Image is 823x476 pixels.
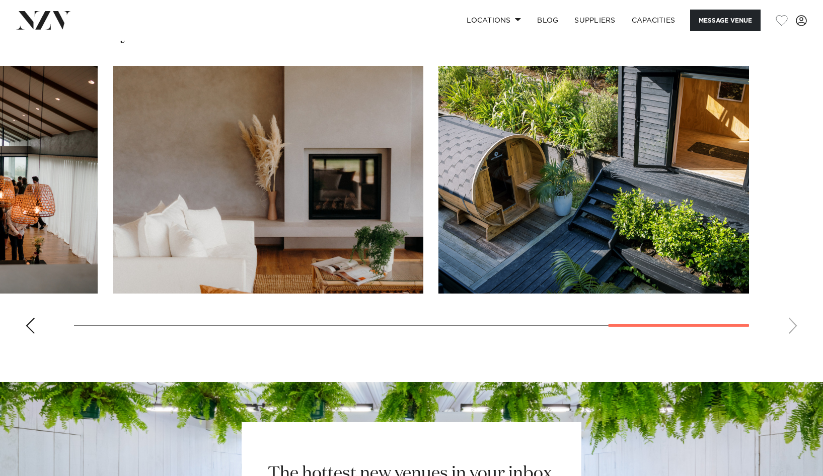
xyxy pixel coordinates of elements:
[438,66,749,294] swiper-slide: 10 / 10
[113,66,423,294] swiper-slide: 9 / 10
[624,10,684,31] a: Capacities
[566,10,623,31] a: SUPPLIERS
[459,10,529,31] a: Locations
[529,10,566,31] a: BLOG
[690,10,761,31] button: Message Venue
[16,11,71,29] img: nzv-logo.png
